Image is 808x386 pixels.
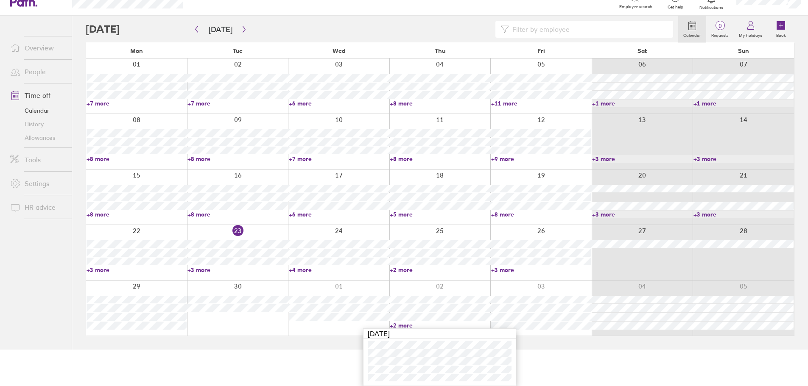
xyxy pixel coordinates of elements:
a: +3 more [491,266,591,274]
a: +5 more [390,211,490,218]
a: +7 more [87,100,187,107]
a: +7 more [187,100,288,107]
span: Get help [662,5,689,10]
a: +3 more [592,211,692,218]
label: My holidays [734,31,767,38]
div: [DATE] [363,329,516,339]
a: +6 more [289,211,389,218]
span: Mon [130,47,143,54]
a: +3 more [693,155,794,163]
a: 0Requests [706,16,734,43]
a: History [3,117,72,131]
a: Time off [3,87,72,104]
a: +3 more [592,155,692,163]
a: Book [767,16,794,43]
a: +7 more [289,155,389,163]
a: +6 more [289,100,389,107]
a: +2 more [390,322,490,329]
span: Fri [537,47,545,54]
input: Filter by employee [509,21,668,37]
span: Thu [435,47,445,54]
a: Tools [3,151,72,168]
a: Overview [3,39,72,56]
a: Settings [3,175,72,192]
a: Calendar [3,104,72,117]
a: +2 more [390,266,490,274]
a: +11 more [491,100,591,107]
a: +8 more [87,155,187,163]
span: Employee search [619,4,652,9]
a: +3 more [87,266,187,274]
label: Requests [706,31,734,38]
a: Calendar [678,16,706,43]
button: [DATE] [202,22,239,36]
span: Wed [333,47,345,54]
span: Sun [738,47,749,54]
a: People [3,63,72,80]
span: Notifications [698,5,725,10]
span: 0 [706,22,734,29]
a: My holidays [734,16,767,43]
a: +3 more [187,266,288,274]
a: +8 more [87,211,187,218]
a: +9 more [491,155,591,163]
a: +8 more [390,155,490,163]
a: +3 more [693,211,794,218]
a: +8 more [491,211,591,218]
a: HR advice [3,199,72,216]
a: +1 more [693,100,794,107]
a: Allowances [3,131,72,144]
a: +8 more [187,155,288,163]
label: Book [771,31,791,38]
a: +8 more [187,211,288,218]
a: +8 more [390,100,490,107]
a: +1 more [592,100,692,107]
a: +4 more [289,266,389,274]
span: Tue [233,47,243,54]
label: Calendar [678,31,706,38]
span: Sat [637,47,647,54]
